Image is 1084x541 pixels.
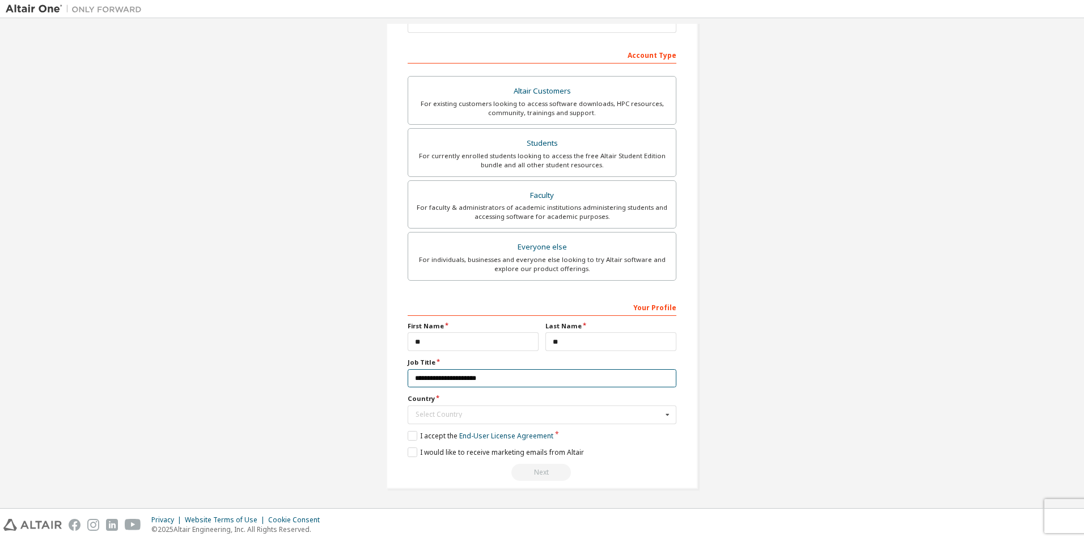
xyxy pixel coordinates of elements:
[415,255,669,273] div: For individuals, businesses and everyone else looking to try Altair software and explore our prod...
[106,519,118,531] img: linkedin.svg
[415,99,669,117] div: For existing customers looking to access software downloads, HPC resources, community, trainings ...
[545,322,676,331] label: Last Name
[151,515,185,525] div: Privacy
[415,136,669,151] div: Students
[268,515,327,525] div: Cookie Consent
[415,83,669,99] div: Altair Customers
[408,464,676,481] div: Read and acccept EULA to continue
[408,431,553,441] label: I accept the
[408,447,584,457] label: I would like to receive marketing emails from Altair
[151,525,327,534] p: © 2025 Altair Engineering, Inc. All Rights Reserved.
[185,515,268,525] div: Website Terms of Use
[87,519,99,531] img: instagram.svg
[416,411,662,418] div: Select Country
[69,519,81,531] img: facebook.svg
[3,519,62,531] img: altair_logo.svg
[408,322,539,331] label: First Name
[408,298,676,316] div: Your Profile
[415,188,669,204] div: Faculty
[6,3,147,15] img: Altair One
[408,358,676,367] label: Job Title
[415,151,669,170] div: For currently enrolled students looking to access the free Altair Student Edition bundle and all ...
[459,431,553,441] a: End-User License Agreement
[408,45,676,64] div: Account Type
[125,519,141,531] img: youtube.svg
[408,394,676,403] label: Country
[415,203,669,221] div: For faculty & administrators of academic institutions administering students and accessing softwa...
[415,239,669,255] div: Everyone else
